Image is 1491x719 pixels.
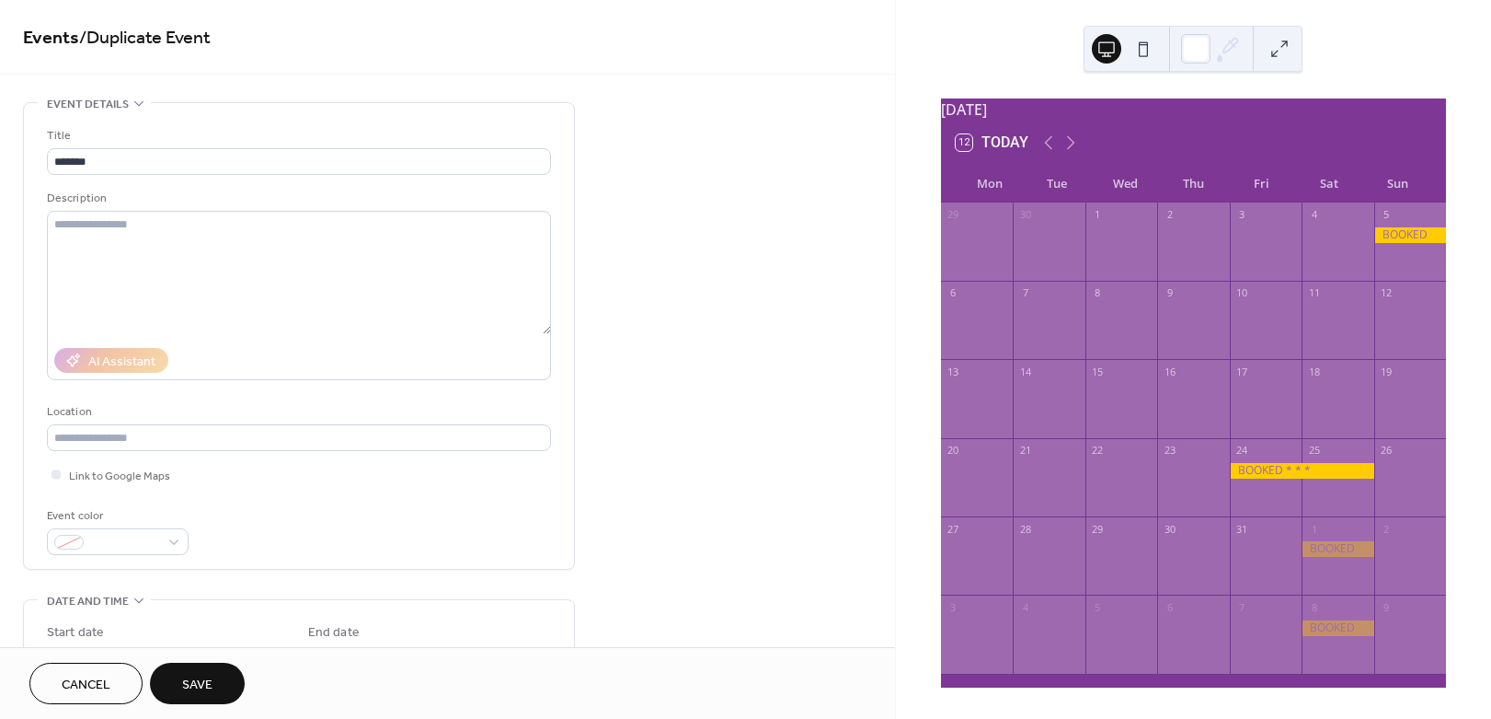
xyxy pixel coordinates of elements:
div: 8 [1307,600,1321,614]
button: 12Today [949,130,1035,156]
div: 3 [1235,208,1249,222]
div: End date [308,623,360,643]
span: Event details [47,95,129,114]
div: 13 [946,365,960,378]
div: Start date [47,623,104,643]
div: 6 [946,286,960,300]
div: 7 [1235,600,1249,614]
span: Cancel [62,676,110,695]
div: 5 [1380,208,1394,222]
div: 1 [1307,522,1321,536]
div: 1 [1091,208,1105,222]
div: 26 [1380,444,1394,458]
span: / Duplicate Event [79,20,211,56]
div: 6 [1163,600,1176,614]
div: 28 [1018,522,1032,536]
div: 3 [946,600,960,614]
div: Event color [47,506,185,526]
div: 30 [1018,208,1032,222]
div: 18 [1307,365,1321,378]
div: 9 [1380,600,1394,614]
div: BOOKED [1302,620,1373,636]
div: 24 [1235,444,1249,458]
div: 23 [1163,444,1176,458]
span: Date and time [47,592,129,611]
div: 16 [1163,365,1176,378]
div: 30 [1163,522,1176,536]
div: BOOKED [1302,541,1373,557]
div: Title [47,126,547,145]
div: 2 [1380,522,1394,536]
div: 12 [1380,286,1394,300]
div: Mon [956,166,1024,203]
div: Description [47,189,547,208]
div: 19 [1380,365,1394,378]
div: 5 [1091,600,1105,614]
div: 8 [1091,286,1105,300]
div: Thu [1159,166,1227,203]
div: 4 [1018,600,1032,614]
div: 15 [1091,365,1105,378]
button: Save [150,663,245,704]
div: 10 [1235,286,1249,300]
div: BOOKED [1374,227,1446,243]
div: 31 [1235,522,1249,536]
div: 21 [1018,444,1032,458]
div: Sun [1363,166,1431,203]
div: 4 [1307,208,1321,222]
div: 7 [1018,286,1032,300]
div: 17 [1235,365,1249,378]
div: 29 [946,208,960,222]
div: 22 [1091,444,1105,458]
div: [DATE] [941,99,1446,121]
div: 2 [1163,208,1176,222]
div: 27 [946,522,960,536]
div: Wed [1091,166,1159,203]
button: Cancel [29,663,143,704]
div: 25 [1307,444,1321,458]
span: Save [182,676,212,695]
div: Fri [1227,166,1295,203]
div: Sat [1295,166,1363,203]
div: 20 [946,444,960,458]
div: Location [47,402,547,422]
a: Events [23,20,79,56]
div: 11 [1307,286,1321,300]
div: 14 [1018,365,1032,378]
div: 9 [1163,286,1176,300]
span: Link to Google Maps [69,467,170,486]
div: Tue [1024,166,1092,203]
div: 29 [1091,522,1105,536]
